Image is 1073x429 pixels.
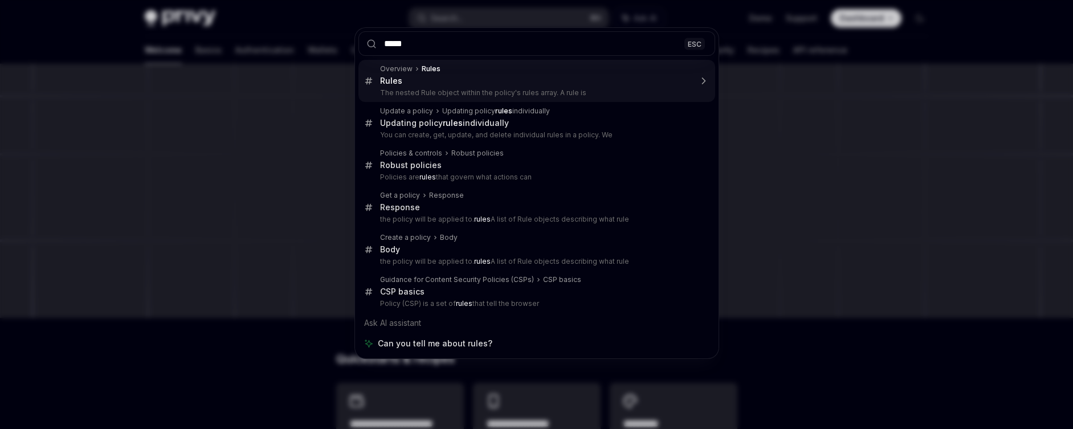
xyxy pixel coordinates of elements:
div: Get a policy [380,191,420,200]
div: Create a policy [380,233,431,242]
p: the policy will be applied to. A list of Rule objects describing what rule [380,215,691,224]
div: Response [429,191,464,200]
span: Can you tell me about rules? [378,338,492,349]
b: rules [443,118,463,128]
b: rules [419,173,436,181]
div: Overview [380,64,413,73]
div: Policies & controls [380,149,442,158]
p: You can create, get, update, and delete individual rules in a policy. We [380,130,691,140]
div: Ask AI assistant [358,313,715,333]
div: Robust policies [451,149,504,158]
div: Updating policy individually [380,118,509,128]
div: Robust policies [380,160,442,170]
p: the policy will be applied to. A list of Rule objects describing what rule [380,257,691,266]
b: rules [474,257,491,265]
b: rules [495,107,512,115]
div: CSP basics [380,287,425,297]
div: Updating policy individually [442,107,550,116]
div: Response [380,202,420,213]
b: rules [456,299,472,308]
div: Guidance for Content Security Policies (CSPs) [380,275,534,284]
b: rules [474,215,491,223]
p: Policy (CSP) is a set of that tell the browser [380,299,691,308]
p: The nested Rule object within the policy's rules array. A rule is [380,88,691,97]
div: Body [440,233,458,242]
div: Update a policy [380,107,433,116]
p: Policies are that govern what actions can [380,173,691,182]
div: Body [380,244,400,255]
div: ESC [684,38,705,50]
b: Rules [422,64,440,73]
b: Rules [380,76,402,85]
div: CSP basics [543,275,581,284]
